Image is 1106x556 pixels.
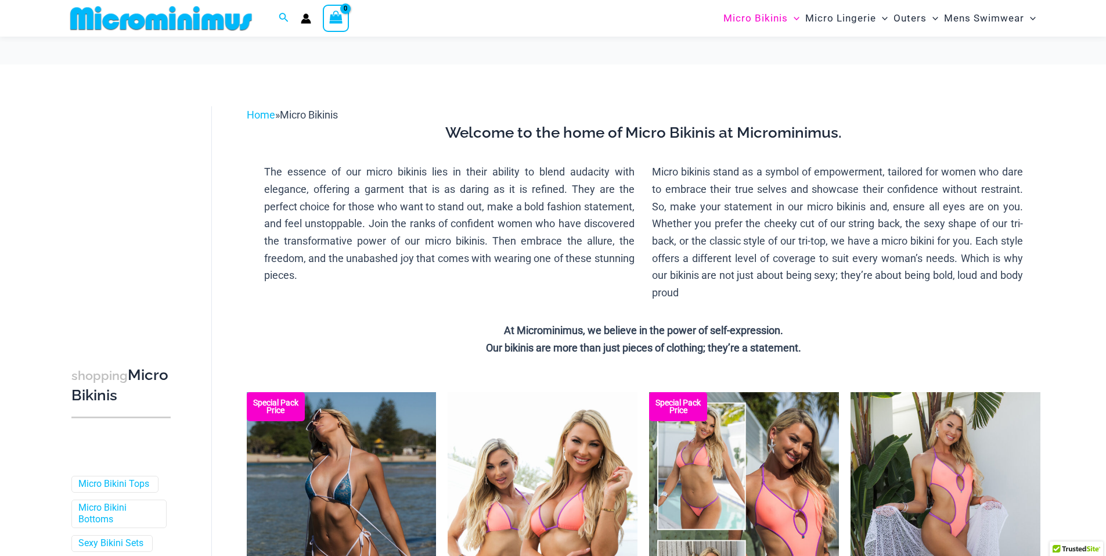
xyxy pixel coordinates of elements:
img: MM SHOP LOGO FLAT [66,5,257,31]
span: Menu Toggle [927,3,938,33]
a: Home [247,109,275,121]
span: Micro Lingerie [805,3,876,33]
span: Menu Toggle [788,3,799,33]
h3: Micro Bikinis [71,365,171,406]
a: Micro BikinisMenu ToggleMenu Toggle [720,3,802,33]
a: Sexy Bikini Sets [78,537,143,550]
span: Menu Toggle [876,3,888,33]
b: Special Pack Price [247,399,305,414]
span: Micro Bikinis [280,109,338,121]
strong: At Microminimus, we believe in the power of self-expression. [504,324,783,336]
a: Account icon link [301,13,311,24]
a: Micro LingerieMenu ToggleMenu Toggle [802,3,891,33]
span: Menu Toggle [1024,3,1036,33]
span: » [247,109,338,121]
span: Micro Bikinis [723,3,788,33]
span: Mens Swimwear [944,3,1024,33]
a: Micro Bikini Tops [78,478,149,490]
strong: Our bikinis are more than just pieces of clothing; they’re a statement. [486,342,801,354]
a: Mens SwimwearMenu ToggleMenu Toggle [941,3,1039,33]
a: Micro Bikini Bottoms [78,502,157,526]
a: View Shopping Cart, empty [323,5,350,31]
b: Special Pack Price [649,399,707,414]
span: Outers [894,3,927,33]
iframe: TrustedSite Certified [71,97,176,329]
span: shopping [71,368,128,383]
p: Micro bikinis stand as a symbol of empowerment, tailored for women who dare to embrace their true... [652,163,1023,302]
nav: Site Navigation [719,2,1041,35]
h3: Welcome to the home of Micro Bikinis at Microminimus. [255,123,1032,143]
a: OutersMenu ToggleMenu Toggle [891,3,941,33]
a: Search icon link [279,11,289,26]
p: The essence of our micro bikinis lies in their ability to blend audacity with elegance, offering ... [264,163,635,284]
